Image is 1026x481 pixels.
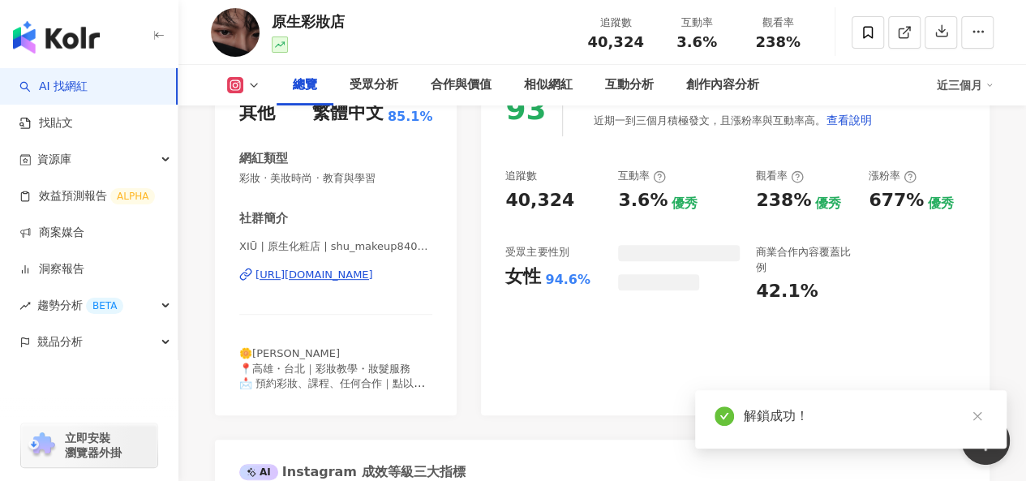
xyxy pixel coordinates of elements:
[19,300,31,311] span: rise
[593,104,872,136] div: 近期一到三個月積極發文，且漲粉率與互動率高。
[618,169,666,183] div: 互動率
[756,188,811,213] div: 238%
[37,141,71,178] span: 資源庫
[747,15,809,31] div: 觀看率
[505,245,569,260] div: 受眾主要性別
[618,188,668,213] div: 3.6%
[686,75,759,95] div: 創作內容分析
[350,75,398,95] div: 受眾分析
[19,261,84,277] a: 洞察報告
[585,15,646,31] div: 追蹤數
[37,287,123,324] span: 趨勢分析
[587,33,643,50] span: 40,324
[26,432,58,458] img: chrome extension
[505,188,574,213] div: 40,324
[672,195,698,213] div: 優秀
[19,188,155,204] a: 效益預測報告ALPHA
[19,225,84,241] a: 商案媒合
[715,406,734,426] span: check-circle
[524,75,573,95] div: 相似網紅
[756,169,804,183] div: 觀看率
[869,169,917,183] div: 漲粉率
[928,195,954,213] div: 優秀
[86,298,123,314] div: BETA
[312,101,384,126] div: 繁體中文
[13,21,100,54] img: logo
[239,171,432,186] span: 彩妝 · 美妝時尚 · 教育與學習
[272,11,345,32] div: 原生彩妝店
[505,264,541,290] div: 女性
[239,268,432,282] a: [URL][DOMAIN_NAME]
[431,75,492,95] div: 合作與價值
[972,410,983,422] span: close
[826,114,871,127] span: 查看說明
[545,271,590,289] div: 94.6%
[239,101,275,126] div: 其他
[756,245,852,274] div: 商業合作內容覆蓋比例
[937,72,994,98] div: 近三個月
[211,8,260,57] img: KOL Avatar
[676,34,717,50] span: 3.6%
[65,431,122,460] span: 立即安裝 瀏覽器外掛
[239,464,278,480] div: AI
[239,210,288,227] div: 社群簡介
[666,15,728,31] div: 互動率
[869,188,924,213] div: 677%
[239,347,425,404] span: 🌼[PERSON_NAME] 📍高雄・台北｜彩妝教學・妝髮服務 📩 預約彩妝、課程、任何合作｜點以下連結
[19,115,73,131] a: 找貼文
[815,195,841,213] div: 優秀
[255,268,373,282] div: [URL][DOMAIN_NAME]
[755,34,801,50] span: 238%
[21,423,157,467] a: chrome extension立即安裝 瀏覽器外掛
[825,104,872,136] button: 查看說明
[505,169,537,183] div: 追蹤數
[19,79,88,95] a: searchAI 找網紅
[744,406,987,426] div: 解鎖成功！
[37,324,83,360] span: 競品分析
[505,92,546,126] div: 93
[605,75,654,95] div: 互動分析
[756,279,818,304] div: 42.1%
[239,150,288,167] div: 網紅類型
[388,108,433,126] span: 85.1%
[239,239,432,254] span: XIŪ | 原生化粧店 | shu_makeup840619
[239,463,465,481] div: Instagram 成效等級三大指標
[293,75,317,95] div: 總覽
